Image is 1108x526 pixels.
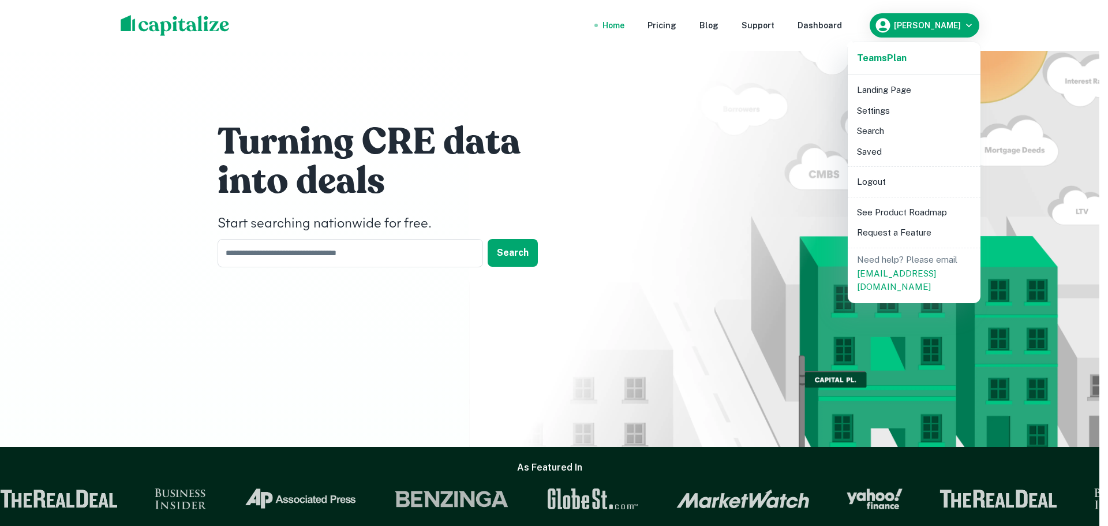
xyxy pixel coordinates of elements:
[857,51,907,65] a: TeamsPlan
[852,171,976,192] li: Logout
[852,100,976,121] li: Settings
[852,141,976,162] li: Saved
[857,53,907,64] strong: Teams Plan
[852,121,976,141] li: Search
[857,268,936,292] a: [EMAIL_ADDRESS][DOMAIN_NAME]
[852,80,976,100] li: Landing Page
[852,222,976,243] li: Request a Feature
[857,253,971,294] p: Need help? Please email
[1050,434,1108,489] iframe: Chat Widget
[852,202,976,223] li: See Product Roadmap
